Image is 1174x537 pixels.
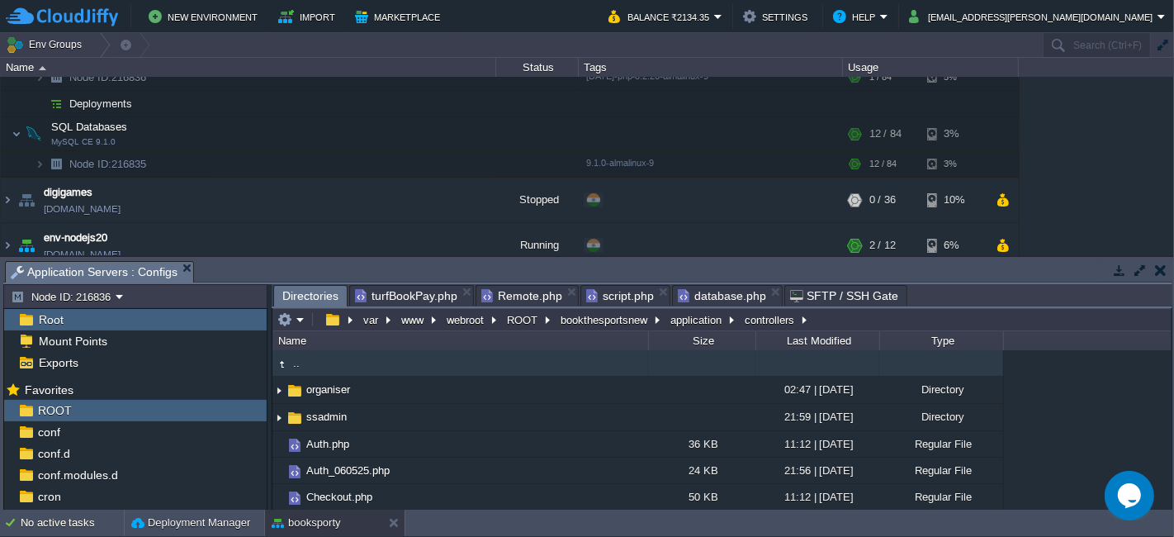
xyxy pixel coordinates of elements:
span: 216835 [68,157,149,171]
iframe: chat widget [1105,471,1157,520]
div: 3% [927,151,981,177]
button: ROOT [504,312,542,327]
span: Exports [36,355,81,370]
span: script.php [586,286,654,306]
div: Name [274,331,648,350]
li: /var/www/webroot/ROOT/bookthesportsnew/application/views/template/home/script.php [580,285,670,306]
a: Favorites [21,383,76,397]
img: AMDAwAAAACH5BAEAAAAALAAAAAABAAEAAAICRAEAOw== [272,355,291,373]
button: Env Groups [6,33,88,56]
a: env-nodejs20 [44,230,107,246]
button: Balance ₹2134.35 [608,7,714,26]
img: AMDAwAAAACH5BAEAAAAALAAAAAABAAEAAAICRAEAOw== [272,431,286,457]
button: Marketplace [355,7,445,26]
img: AMDAwAAAACH5BAEAAAAALAAAAAABAAEAAAICRAEAOw== [272,484,286,510]
div: Directory [879,404,1003,430]
button: var [361,312,382,327]
img: AMDAwAAAACH5BAEAAAAALAAAAAABAAEAAAICRAEAOw== [35,64,45,90]
div: Usage [844,58,1018,77]
a: ROOT [35,403,74,418]
a: Mount Points [36,334,110,349]
div: 50 KB [648,484,755,510]
a: conf.d [35,446,73,461]
img: AMDAwAAAACH5BAEAAAAALAAAAAABAAEAAAICRAEAOw== [286,382,304,400]
img: AMDAwAAAACH5BAEAAAAALAAAAAABAAEAAAICRAEAOw== [15,223,38,268]
span: Directories [282,286,338,307]
a: Auth.php [304,437,352,451]
div: 12 / 84 [869,151,897,177]
div: 21:56 | [DATE] [755,458,879,483]
div: Last Modified [757,331,879,350]
img: AMDAwAAAACH5BAEAAAAALAAAAAABAAEAAAICRAEAOw== [12,117,21,150]
input: Click to enter the path [272,308,1172,331]
img: AMDAwAAAACH5BAEAAAAALAAAAAABAAEAAAICRAEAOw== [35,151,45,177]
div: Tags [580,58,842,77]
img: AMDAwAAAACH5BAEAAAAALAAAAAABAAEAAAICRAEAOw== [272,405,286,430]
a: [DOMAIN_NAME] [44,201,121,217]
div: Stopped [496,178,579,222]
a: organiser [304,383,353,397]
div: Name [2,58,495,77]
div: 24 KB [648,458,755,483]
a: Node ID:216836 [68,70,149,84]
a: Auth_060525.php [304,463,392,478]
span: conf.modules.d [35,468,121,482]
a: [DOMAIN_NAME] [44,246,121,263]
span: Favorites [21,383,76,397]
span: 9.1.0-almalinux-9 [586,158,654,168]
span: Node ID: [69,158,111,170]
img: AMDAwAAAACH5BAEAAAAALAAAAAABAAEAAAICRAEAOw== [272,458,286,483]
div: 11:12 | [DATE] [755,431,879,457]
button: Help [833,7,880,26]
img: AMDAwAAAACH5BAEAAAAALAAAAAABAAEAAAICRAEAOw== [286,436,304,454]
a: Deployments [68,97,135,111]
button: Deployment Manager [131,515,250,531]
div: Directory [879,377,1003,402]
button: application [668,312,726,327]
a: SQL DatabasesMySQL CE 9.1.0 [50,121,130,133]
a: Node ID:216835 [68,157,149,171]
div: Type [881,331,1003,350]
div: 3% [927,117,981,150]
div: 6% [927,223,981,268]
button: www [399,312,428,327]
div: 36 KB [648,431,755,457]
div: Regular File [879,431,1003,457]
button: New Environment [149,7,263,26]
div: 11:12 | [DATE] [755,484,879,510]
img: CloudJiffy [6,7,118,27]
img: AMDAwAAAACH5BAEAAAAALAAAAAABAAEAAAICRAEAOw== [45,64,68,90]
img: AMDAwAAAACH5BAEAAAAALAAAAAABAAEAAAICRAEAOw== [1,223,14,268]
a: Checkout.php [304,490,375,504]
li: /var/www/webroot/ROOT/bookthesportsnew/application/controllers/Remote.php [476,285,579,306]
div: 02:47 | [DATE] [755,377,879,402]
img: AMDAwAAAACH5BAEAAAAALAAAAAABAAEAAAICRAEAOw== [22,117,45,150]
a: Root [36,312,66,327]
button: bookthesportsnew [558,312,651,327]
div: Regular File [879,484,1003,510]
button: webroot [444,312,488,327]
img: AMDAwAAAACH5BAEAAAAALAAAAAABAAEAAAICRAEAOw== [286,489,304,507]
div: 2 / 12 [869,223,896,268]
a: cron [35,489,64,504]
a: conf [35,425,63,440]
a: digigames [44,184,92,201]
div: Size [650,331,755,350]
div: 1 / 84 [869,64,892,90]
span: SQL Databases [50,120,130,134]
span: SFTP / SSH Gate [790,286,898,306]
img: AMDAwAAAACH5BAEAAAAALAAAAAABAAEAAAICRAEAOw== [15,178,38,222]
img: AMDAwAAAACH5BAEAAAAALAAAAAABAAEAAAICRAEAOw== [272,378,286,403]
a: .. [291,356,302,370]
